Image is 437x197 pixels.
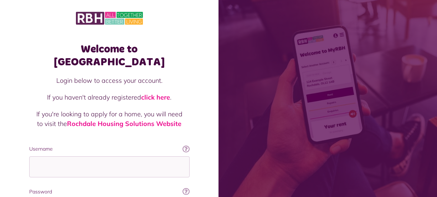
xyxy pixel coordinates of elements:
p: If you're looking to apply for a home, you will need to visit the [36,109,182,128]
p: Login below to access your account. [36,76,182,85]
a: click here [141,93,170,101]
label: Password [29,188,190,196]
a: Rochdale Housing Solutions Website [67,120,181,128]
label: Username [29,145,190,153]
img: MyRBH [76,11,143,26]
h1: Welcome to [GEOGRAPHIC_DATA] [29,43,190,69]
p: If you haven't already registered . [36,92,182,102]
